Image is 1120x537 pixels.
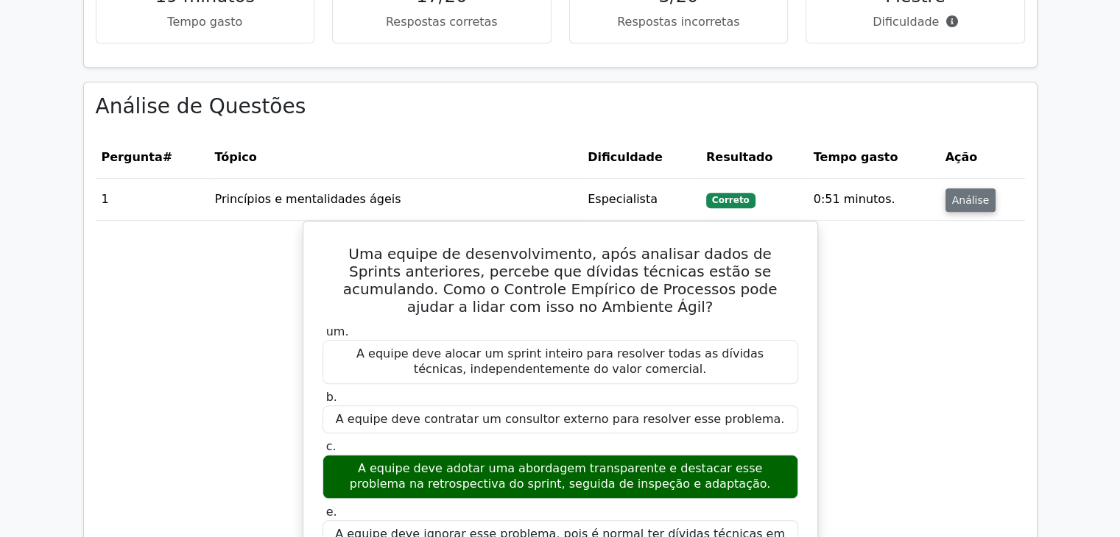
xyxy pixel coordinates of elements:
font: Uma equipe de desenvolvimento, após analisar dados de Sprints anteriores, percebe que dívidas téc... [343,245,778,316]
font: Dificuldade [588,150,663,164]
font: Princípios e mentalidades ágeis [215,192,401,206]
font: Tópico [215,150,257,164]
font: Tempo gasto [167,15,242,29]
font: Respostas incorretas [617,15,739,29]
font: b. [326,390,337,404]
font: Especialista [588,192,658,206]
font: Pergunta [102,150,163,164]
font: Tempo gasto [814,150,898,164]
font: A equipe deve alocar um sprint inteiro para resolver todas as dívidas técnicas, independentemente... [356,346,764,376]
font: Análise [952,194,990,206]
font: 0:51 minutos. [814,192,895,206]
font: Ação [945,150,978,164]
font: um. [326,324,349,338]
font: 1 [102,192,109,206]
font: Resultado [706,150,772,164]
font: A equipe deve adotar uma abordagem transparente e destacar esse problema na retrospectiva do spri... [350,461,770,491]
font: Análise de Questões [96,94,306,118]
font: c. [326,439,337,453]
font: A equipe deve contratar um consultor externo para resolver esse problema. [336,412,784,426]
font: e. [326,505,337,519]
font: Respostas corretas [386,15,498,29]
font: Dificuldade [873,15,939,29]
font: Correto [712,195,750,205]
font: # [163,150,172,164]
button: Análise [945,188,996,212]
